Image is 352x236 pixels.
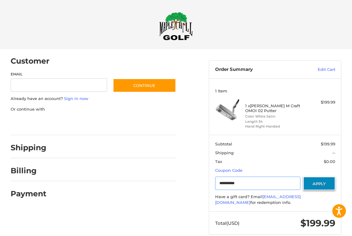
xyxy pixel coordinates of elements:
label: Email [11,71,107,77]
button: Continue [113,78,176,92]
img: Maple Hill Golf [159,12,193,40]
h2: Customer [11,56,49,66]
iframe: PayPal-venmo [111,118,157,129]
h4: 1 x [PERSON_NAME] M Craft OMOI 02 Putter [245,103,304,113]
span: $199.99 [321,141,335,146]
div: $199.99 [305,99,335,105]
span: Shipping [215,150,234,155]
a: Coupon Code [215,168,242,173]
h3: Order Summary [215,67,297,73]
p: Already have an account? [11,96,176,102]
iframe: Google Customer Reviews [302,220,352,236]
h2: Shipping [11,143,46,152]
li: Color White Satin [245,114,304,119]
h2: Payment [11,189,46,198]
span: Subtotal [215,141,232,146]
a: Sign in now [64,96,88,101]
p: Or continue with [11,106,176,112]
span: Total (USD) [215,220,239,226]
h3: 1 Item [215,88,335,93]
span: $199.99 [300,218,335,229]
iframe: PayPal-paylater [60,118,106,129]
span: $0.00 [324,159,335,164]
div: Have a gift card? Email for redemption info. [215,194,335,206]
input: Gift Certificate or Coupon Code [215,177,300,190]
iframe: PayPal-paypal [8,118,54,129]
li: Hand Right-Handed [245,124,304,129]
button: Apply [303,177,335,190]
a: Edit Cart [297,67,335,73]
span: Tax [215,159,222,164]
li: Length 34 [245,119,304,124]
h2: Billing [11,166,46,175]
span: -- [332,150,335,155]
